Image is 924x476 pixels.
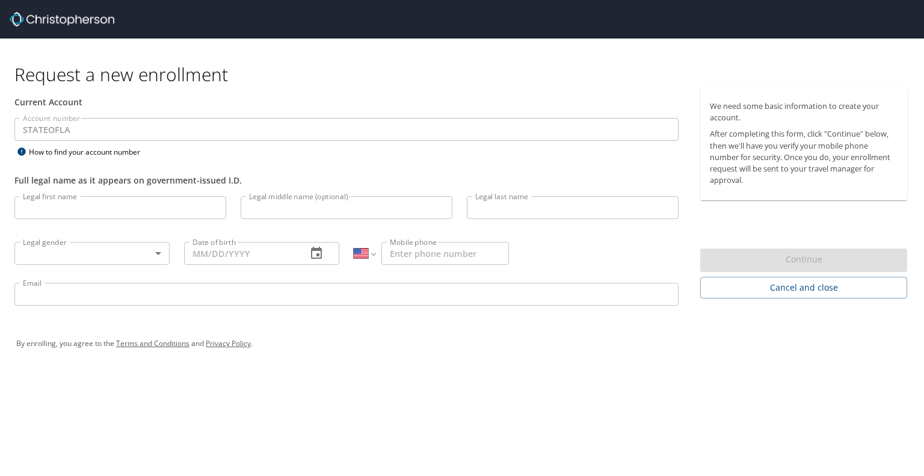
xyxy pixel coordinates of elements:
p: After completing this form, click "Continue" below, then we'll have you verify your mobile phone ... [710,128,898,186]
div: How to find your account number [14,144,165,159]
h1: Request a new enrollment [14,63,917,86]
span: Cancel and close [710,280,898,295]
a: Terms and Conditions [116,338,189,348]
img: cbt logo [10,12,114,26]
a: Privacy Policy [206,338,251,348]
div: By enrolling, you agree to the and . [16,329,908,359]
p: We need some basic information to create your account. [710,100,898,123]
div: Current Account [14,96,679,108]
button: Cancel and close [700,277,907,299]
div: Full legal name as it appears on government-issued I.D. [14,174,679,187]
input: Enter phone number [381,242,509,265]
input: MM/DD/YYYY [184,242,297,265]
div: ​ [14,242,170,265]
